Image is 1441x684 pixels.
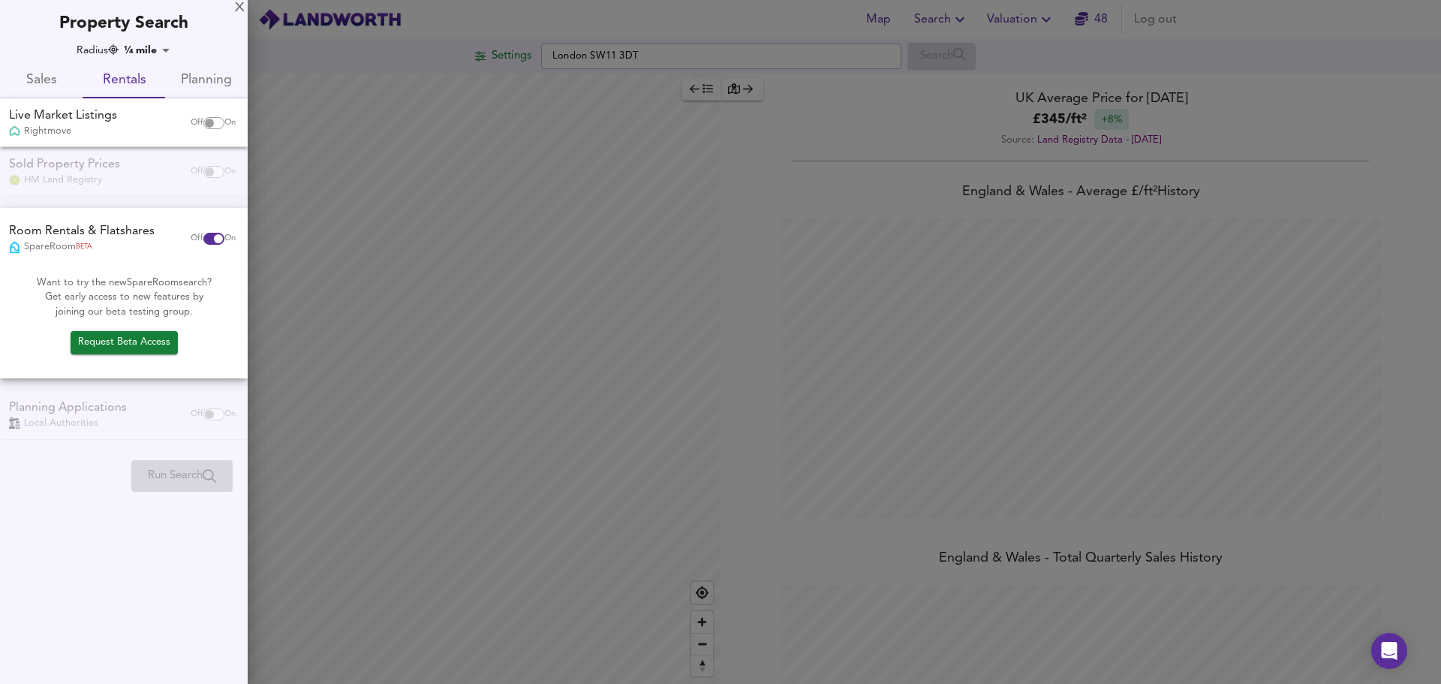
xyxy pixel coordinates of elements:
[9,125,20,138] img: Rightmove
[77,43,119,58] div: Radius
[191,117,203,129] span: Off
[71,331,178,354] a: Want to try the new SpareRoom search? Get early access to new features by joining our beta testin...
[224,233,236,245] span: On
[9,223,155,240] div: Room Rentals & Flatshares
[191,233,203,245] span: Off
[235,3,245,14] div: X
[9,107,117,125] div: Live Market Listings
[9,69,74,92] span: Sales
[78,334,170,351] span: Request Beta Access
[131,460,233,492] div: Please enable at least one data source to run a search
[32,276,216,354] p: Want to try the new SpareRoom search? Get early access to new features by joining our beta testin...
[9,125,117,138] div: Rightmove
[9,240,155,254] div: SpareRoom
[76,243,92,252] span: BETA
[174,69,239,92] span: Planning
[10,241,20,254] img: SpareRoom
[119,43,175,58] div: ¼ mile
[1371,633,1407,669] div: Open Intercom Messenger
[92,69,156,92] span: Rentals
[224,117,236,129] span: On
